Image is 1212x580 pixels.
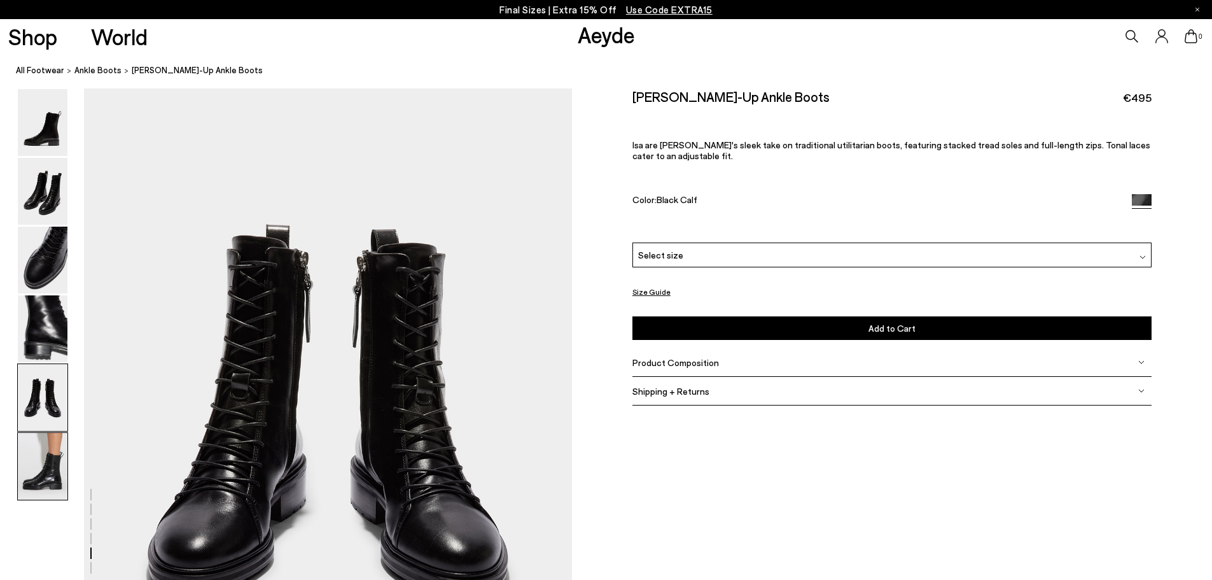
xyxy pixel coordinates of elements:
[18,364,67,431] img: Isa Lace-Up Ankle Boots - Image 5
[632,139,1150,161] span: Isa are [PERSON_NAME]'s sleek take on traditional utilitarian boots, featuring stacked tread sole...
[638,248,683,262] span: Select size
[632,357,719,368] span: Product Composition
[18,89,67,156] img: Isa Lace-Up Ankle Boots - Image 1
[1138,359,1145,365] img: svg%3E
[16,64,64,77] a: All Footwear
[18,227,67,294] img: Isa Lace-Up Ankle Boots - Image 3
[632,88,830,104] h2: [PERSON_NAME]-Up Ankle Boots
[18,295,67,362] img: Isa Lace-Up Ankle Boots - Image 4
[91,25,148,48] a: World
[868,323,916,334] span: Add to Cart
[1197,33,1204,40] span: 0
[632,194,1115,209] div: Color:
[1185,29,1197,43] a: 0
[74,65,122,75] span: Ankle Boots
[18,158,67,225] img: Isa Lace-Up Ankle Boots - Image 2
[578,21,635,48] a: Aeyde
[632,386,709,397] span: Shipping + Returns
[16,53,1212,88] nav: breadcrumb
[1123,90,1152,106] span: €495
[74,64,122,77] a: Ankle Boots
[632,284,671,300] button: Size Guide
[657,194,697,205] span: Black Calf
[8,25,57,48] a: Shop
[499,2,713,18] p: Final Sizes | Extra 15% Off
[626,4,713,15] span: Navigate to /collections/ss25-final-sizes
[132,64,263,77] span: [PERSON_NAME]-Up Ankle Boots
[632,316,1152,340] button: Add to Cart
[18,433,67,500] img: Isa Lace-Up Ankle Boots - Image 6
[1139,254,1146,260] img: svg%3E
[1138,388,1145,394] img: svg%3E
